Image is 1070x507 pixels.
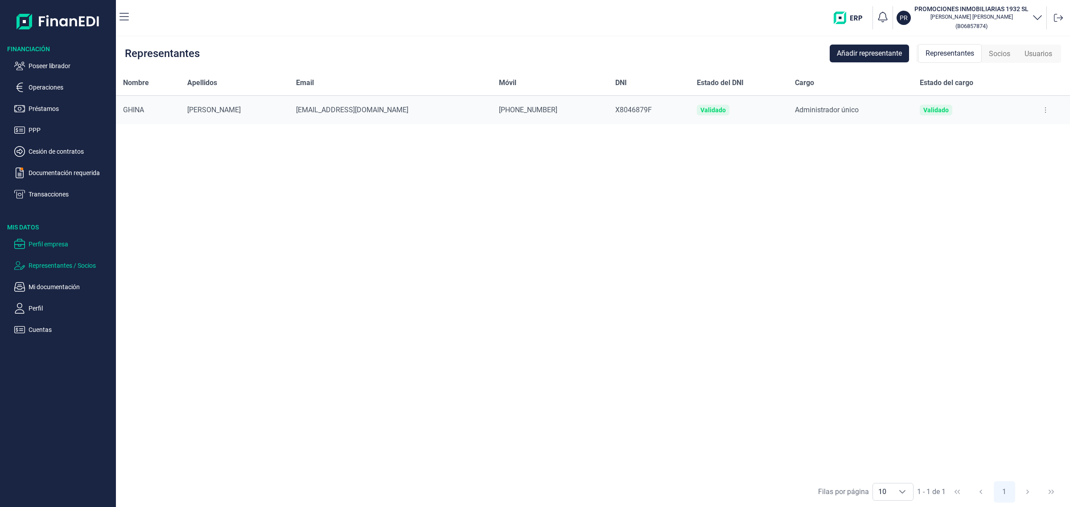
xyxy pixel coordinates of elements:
[29,260,112,271] p: Representantes / Socios
[187,106,241,114] span: [PERSON_NAME]
[920,78,973,88] span: Estado del cargo
[917,488,946,495] span: 1 - 1 de 1
[14,282,112,292] button: Mi documentación
[1041,481,1062,503] button: Last Page
[14,125,112,135] button: PPP
[14,260,112,271] button: Representantes / Socios
[923,106,949,114] div: Validado
[29,168,112,178] p: Documentación requerida
[29,239,112,249] p: Perfil empresa
[947,481,968,503] button: First Page
[918,44,982,63] div: Representantes
[187,78,217,88] span: Apellidos
[29,146,112,157] p: Cesión de contratos
[892,483,913,500] div: Choose
[123,78,149,88] span: Nombre
[914,13,1029,20] p: [PERSON_NAME] [PERSON_NAME]
[897,4,1043,31] button: PRPROMOCIONES INMOBILIARIAS 1932 SL[PERSON_NAME] [PERSON_NAME](B06857874)
[1017,481,1038,503] button: Next Page
[29,125,112,135] p: PPP
[123,106,144,114] span: GHINA
[14,303,112,314] button: Perfil
[795,78,814,88] span: Cargo
[14,168,112,178] button: Documentación requerida
[982,45,1017,63] div: Socios
[29,324,112,335] p: Cuentas
[1017,45,1059,63] div: Usuarios
[29,82,112,93] p: Operaciones
[14,82,112,93] button: Operaciones
[16,7,100,36] img: Logo de aplicación
[795,106,859,114] span: Administrador único
[914,4,1029,13] h3: PROMOCIONES INMOBILIARIAS 1932 SL
[700,106,726,114] div: Validado
[873,483,892,500] span: 10
[14,103,112,114] button: Préstamos
[989,49,1010,59] span: Socios
[818,487,869,497] div: Filas por página
[926,48,974,59] span: Representantes
[970,481,992,503] button: Previous Page
[14,146,112,157] button: Cesión de contratos
[296,106,408,114] span: [EMAIL_ADDRESS][DOMAIN_NAME]
[14,324,112,335] button: Cuentas
[499,78,516,88] span: Móvil
[296,78,314,88] span: Email
[955,23,988,29] small: Copiar cif
[697,78,744,88] span: Estado del DNI
[14,239,112,249] button: Perfil empresa
[615,78,627,88] span: DNI
[29,282,112,292] p: Mi documentación
[830,45,909,62] button: Añadir representante
[29,103,112,114] p: Préstamos
[29,303,112,314] p: Perfil
[994,481,1015,503] button: Page 1
[14,61,112,71] button: Poseer librador
[615,106,652,114] span: X8046879F
[499,106,557,114] span: [PHONE_NUMBER]
[1025,49,1052,59] span: Usuarios
[125,48,200,59] div: Representantes
[29,189,112,200] p: Transacciones
[29,61,112,71] p: Poseer librador
[834,12,869,24] img: erp
[14,189,112,200] button: Transacciones
[837,48,902,59] span: Añadir representante
[900,13,908,22] p: PR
